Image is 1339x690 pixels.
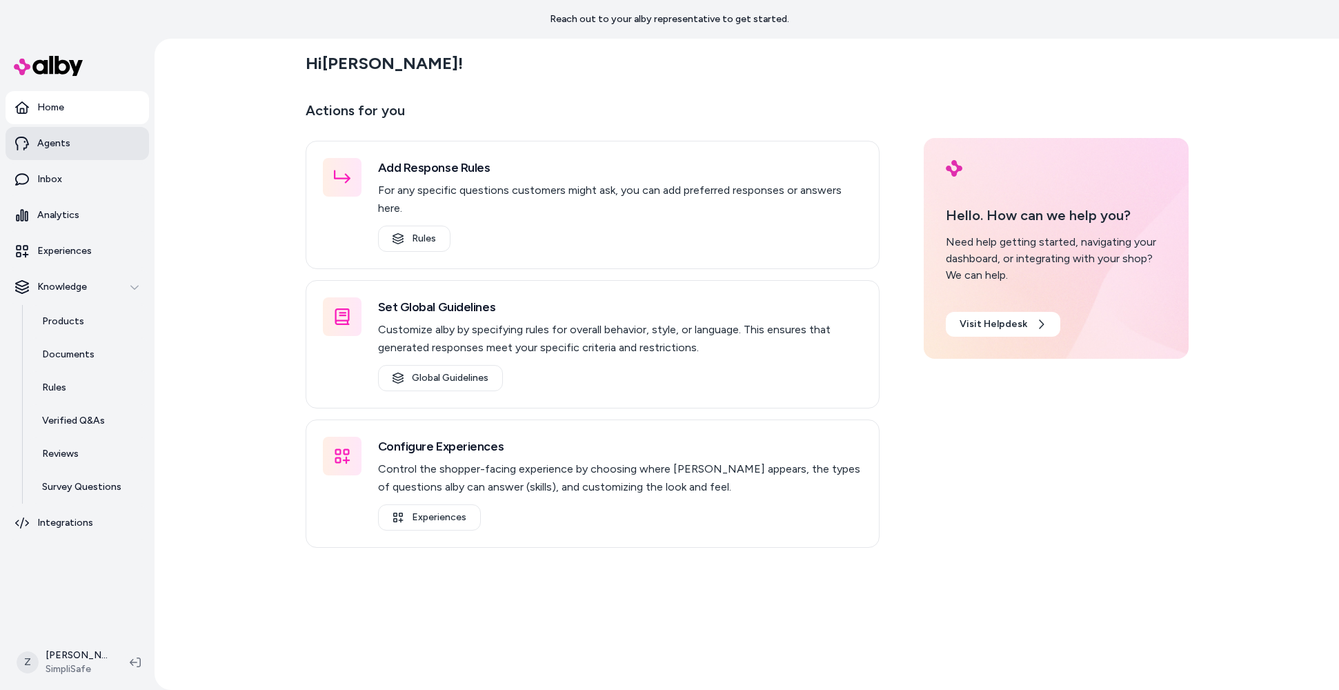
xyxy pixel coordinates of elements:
p: Control the shopper-facing experience by choosing where [PERSON_NAME] appears, the types of quest... [378,460,862,496]
a: Products [28,305,149,338]
p: Customize alby by specifying rules for overall behavior, style, or language. This ensures that ge... [378,321,862,357]
h3: Add Response Rules [378,158,862,177]
p: Verified Q&As [42,414,105,428]
a: Visit Helpdesk [946,312,1060,337]
a: Rules [378,226,450,252]
p: Integrations [37,516,93,530]
p: Experiences [37,244,92,258]
p: For any specific questions customers might ask, you can add preferred responses or answers here. [378,181,862,217]
button: Z[PERSON_NAME]SimpliSafe [8,640,119,684]
p: Rules [42,381,66,395]
img: alby Logo [14,56,83,76]
h3: Configure Experiences [378,437,862,456]
p: Home [37,101,64,115]
a: Rules [28,371,149,404]
p: Analytics [37,208,79,222]
div: Need help getting started, navigating your dashboard, or integrating with your shop? We can help. [946,234,1167,284]
span: Z [17,651,39,673]
p: Actions for you [306,99,880,132]
a: Agents [6,127,149,160]
p: Inbox [37,172,62,186]
a: Experiences [378,504,481,531]
a: Global Guidelines [378,365,503,391]
a: Home [6,91,149,124]
a: Reviews [28,437,149,471]
p: Reach out to your alby representative to get started. [550,12,789,26]
a: Inbox [6,163,149,196]
p: Survey Questions [42,480,121,494]
p: Agents [37,137,70,150]
p: Knowledge [37,280,87,294]
p: Products [42,315,84,328]
h2: Hi [PERSON_NAME] ! [306,53,463,74]
p: [PERSON_NAME] [46,649,108,662]
a: Survey Questions [28,471,149,504]
a: Experiences [6,235,149,268]
p: Reviews [42,447,79,461]
a: Verified Q&As [28,404,149,437]
button: Knowledge [6,270,149,304]
p: Documents [42,348,95,362]
h3: Set Global Guidelines [378,297,862,317]
a: Analytics [6,199,149,232]
img: alby Logo [946,160,962,177]
p: Hello. How can we help you? [946,205,1167,226]
span: SimpliSafe [46,662,108,676]
a: Integrations [6,506,149,540]
a: Documents [28,338,149,371]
